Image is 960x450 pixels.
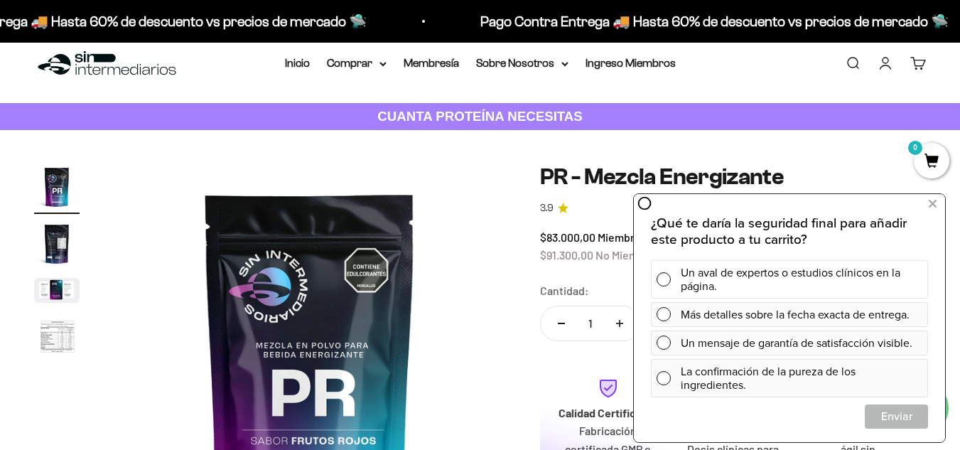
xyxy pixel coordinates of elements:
[34,278,80,307] button: Ir al artículo 3
[540,200,926,216] a: 3.93.9 de 5.0 estrellas
[540,248,593,262] span: $91.300,00
[34,221,80,267] img: PR - Mezcla Energizante
[34,164,80,210] img: PR - Mezcla Energizante
[595,248,655,262] span: No Miembro
[327,54,387,73] summary: Comprar
[540,230,595,244] span: $83.000,00
[285,57,310,69] a: Inicio
[34,278,80,303] img: PR - Mezcla Energizante
[559,406,658,419] strong: Calidad Certificada:
[476,54,568,73] summary: Sobre Nosotros
[377,109,583,124] strong: CUANTA PROTEÍNA NECESITAS
[907,139,924,156] mark: 0
[34,314,80,361] img: PR - Mezcla Energizante
[586,57,676,69] a: Ingreso Miembros
[34,221,80,271] button: Ir al artículo 2
[540,282,589,300] label: Cantidad:
[540,200,554,216] span: 3.9
[540,164,926,189] h1: PR - Mezcla Energizante
[598,230,641,244] span: Miembro
[634,193,945,442] iframe: zigpoll-iframe
[34,164,80,214] button: Ir al artículo 1
[541,306,582,341] button: Reducir cantidad
[467,10,935,33] p: Pago Contra Entrega 🚚 Hasta 60% de descuento vs precios de mercado 🛸
[599,306,640,341] button: Aumentar cantidad
[914,154,949,170] a: 0
[34,314,80,365] button: Ir al artículo 4
[404,57,459,69] a: Membresía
